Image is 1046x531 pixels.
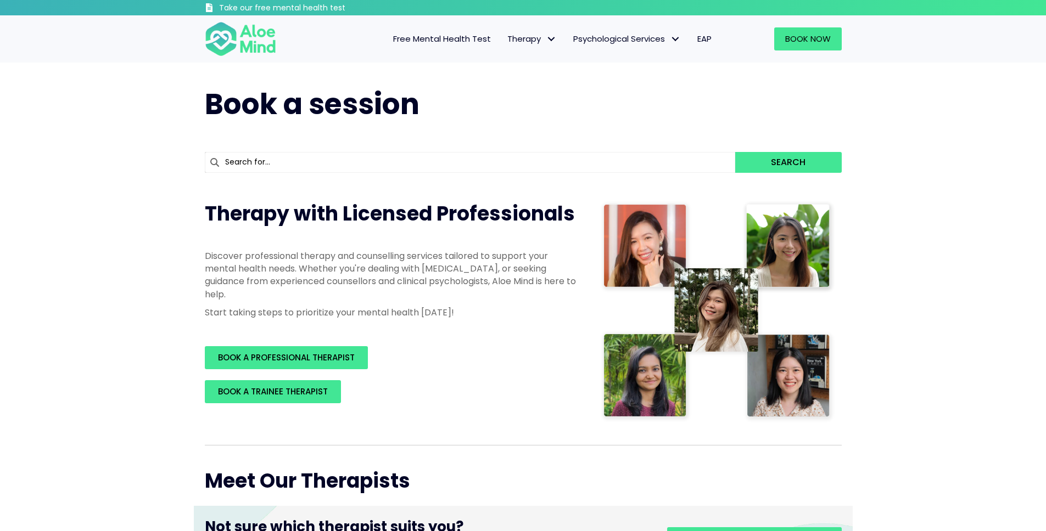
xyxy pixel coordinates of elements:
img: Aloe mind Logo [205,21,276,57]
span: Book a session [205,84,419,124]
span: EAP [697,33,712,44]
span: Therapy with Licensed Professionals [205,200,575,228]
a: Free Mental Health Test [385,27,499,50]
a: TherapyTherapy: submenu [499,27,565,50]
img: Therapist collage [600,200,835,423]
span: BOOK A TRAINEE THERAPIST [218,386,328,397]
a: BOOK A PROFESSIONAL THERAPIST [205,346,368,369]
a: Take our free mental health test [205,3,404,15]
span: Book Now [785,33,831,44]
span: Psychological Services: submenu [668,31,684,47]
a: Book Now [774,27,842,50]
p: Discover professional therapy and counselling services tailored to support your mental health nee... [205,250,578,301]
span: Free Mental Health Test [393,33,491,44]
input: Search for... [205,152,736,173]
a: BOOK A TRAINEE THERAPIST [205,380,341,403]
a: Psychological ServicesPsychological Services: submenu [565,27,689,50]
a: EAP [689,27,720,50]
nav: Menu [290,27,720,50]
p: Start taking steps to prioritize your mental health [DATE]! [205,306,578,319]
span: Therapy: submenu [544,31,560,47]
span: Therapy [507,33,557,44]
button: Search [735,152,841,173]
span: Psychological Services [573,33,681,44]
h3: Take our free mental health test [219,3,404,14]
span: Meet Our Therapists [205,467,410,495]
span: BOOK A PROFESSIONAL THERAPIST [218,352,355,363]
